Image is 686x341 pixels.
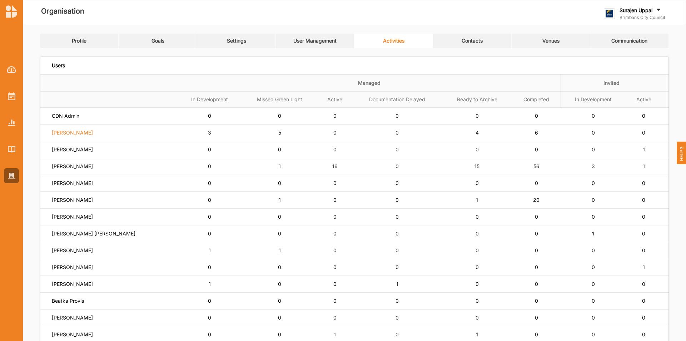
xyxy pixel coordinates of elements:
[642,197,645,203] span: 0
[4,142,19,157] a: Library
[279,163,281,169] span: 1
[333,298,337,304] span: 0
[52,281,93,287] label: [PERSON_NAME]
[278,331,281,337] span: 0
[52,331,93,338] label: [PERSON_NAME]
[278,298,281,304] span: 0
[462,38,483,44] div: Contacts
[278,113,281,119] span: 0
[396,197,399,203] span: 0
[642,180,645,186] span: 0
[357,97,438,103] label: Documentation Delayed
[476,180,479,186] span: 0
[52,163,93,170] label: [PERSON_NAME]
[52,146,93,153] label: [PERSON_NAME]
[642,247,645,253] span: 0
[334,331,336,337] span: 1
[208,130,211,136] span: 3
[52,264,93,271] label: [PERSON_NAME]
[642,331,645,337] span: 0
[620,15,665,20] label: Brimbank City Council
[279,247,281,253] span: 1
[542,38,560,44] div: Venues
[592,230,594,237] span: 1
[396,130,399,136] span: 0
[52,113,79,119] label: CDN Admin
[535,130,538,136] span: 6
[278,146,281,152] span: 0
[476,230,479,237] span: 0
[535,247,538,253] span: 0
[396,113,399,119] span: 0
[476,146,479,152] span: 0
[209,247,211,253] span: 1
[533,197,540,203] span: 20
[4,62,19,77] a: Dashboard
[566,97,620,103] label: In Development
[535,230,538,237] span: 0
[535,264,538,270] span: 0
[592,146,595,152] span: 0
[396,298,399,304] span: 0
[293,38,337,44] div: User Management
[227,38,246,44] div: Settings
[178,74,561,91] th: Managed
[333,315,337,321] span: 0
[208,315,211,321] span: 0
[72,38,86,44] div: Profile
[208,230,211,237] span: 0
[396,331,399,337] span: 0
[278,281,281,287] span: 0
[476,298,479,304] span: 0
[476,130,479,136] span: 4
[476,281,479,287] span: 0
[476,315,479,321] span: 0
[8,92,15,100] img: Activities
[642,113,645,119] span: 0
[333,247,337,253] span: 0
[333,197,337,203] span: 0
[208,331,211,337] span: 0
[561,74,668,91] th: Invited
[592,298,595,304] span: 0
[476,247,479,253] span: 0
[247,97,313,103] label: Missed Green Light
[535,281,538,287] span: 0
[323,97,347,103] label: Active
[8,146,15,152] img: Library
[52,214,93,220] label: [PERSON_NAME]
[208,180,211,186] span: 0
[396,281,398,287] span: 1
[476,214,479,220] span: 0
[52,197,93,203] label: [PERSON_NAME]
[642,315,645,321] span: 0
[476,331,478,337] span: 1
[592,113,595,119] span: 0
[4,168,19,183] a: Organisation
[396,264,399,270] span: 0
[476,264,479,270] span: 0
[332,163,338,169] span: 16
[592,264,595,270] span: 0
[396,230,399,237] span: 0
[642,298,645,304] span: 0
[333,180,337,186] span: 0
[4,115,19,130] a: Reports
[52,230,135,237] label: [PERSON_NAME] [PERSON_NAME]
[643,264,645,270] span: 1
[333,130,337,136] span: 0
[592,180,595,186] span: 0
[396,214,399,220] span: 0
[535,214,538,220] span: 0
[7,66,16,73] img: Dashboard
[396,315,399,321] span: 0
[620,7,652,14] label: Surajen Uppal
[52,130,93,136] label: [PERSON_NAME]
[52,315,93,321] label: [PERSON_NAME]
[151,38,164,44] div: Goals
[592,214,595,220] span: 0
[592,197,595,203] span: 0
[642,230,645,237] span: 0
[517,97,556,103] label: Completed
[448,97,507,103] label: Ready to Archive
